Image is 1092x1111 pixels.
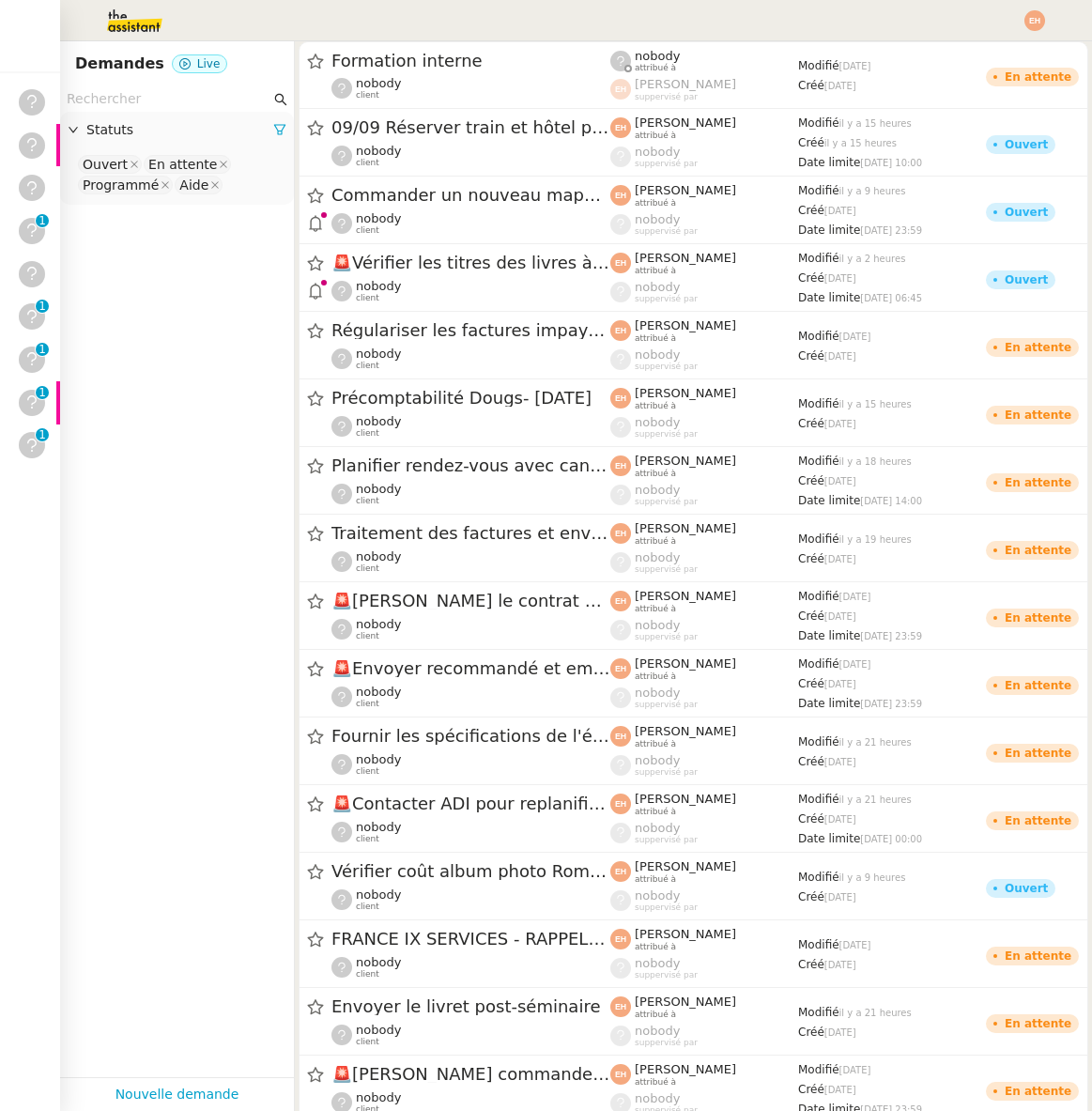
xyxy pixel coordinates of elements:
[356,969,379,980] span: client
[175,176,223,194] nz-select-item: Aide
[356,685,401,699] span: nobody
[610,726,631,747] img: svg
[610,415,798,440] app-user-label: suppervisé par
[67,88,270,110] input: Rechercher
[798,156,860,169] span: Date limite
[610,79,631,100] img: svg
[635,183,736,197] span: [PERSON_NAME]
[798,532,839,546] span: Modifié
[798,590,839,603] span: Modifié
[824,476,856,486] span: [DATE]
[610,455,631,476] img: svg
[610,521,798,546] app-user-label: attribué à
[610,388,631,409] img: svg
[1005,274,1048,285] div: Ouvert
[860,293,922,303] span: [DATE] 06:45
[144,155,231,174] nz-select-item: En attente
[1005,545,1071,556] div: En attente
[798,116,839,130] span: Modifié
[635,1010,676,1020] span: attribué à
[635,497,698,507] span: suppervisé par
[331,955,610,980] app-user-detailed-label: client
[635,333,676,344] span: attribué à
[839,456,912,467] span: il y a 18 heures
[1005,883,1048,894] div: Ouvert
[356,699,379,709] span: client
[635,429,698,440] span: suppervisé par
[356,563,379,574] span: client
[331,76,610,100] app-user-detailed-label: client
[798,204,824,217] span: Créé
[331,53,610,69] span: Formation interne
[331,660,610,677] span: Envoyer recommandé et email à [PERSON_NAME]
[331,593,610,610] span: [PERSON_NAME] le contrat à [PERSON_NAME]
[839,118,912,129] span: il y a 15 heures
[610,686,798,710] app-user-label: suppervisé par
[824,611,856,622] span: [DATE]
[356,428,379,439] span: client
[635,589,736,603] span: [PERSON_NAME]
[331,347,610,371] app-user-detailed-label: client
[798,657,839,671] span: Modifié
[356,76,401,90] span: nobody
[331,1066,610,1083] span: [PERSON_NAME] commandes projet Impactes
[610,212,798,237] app-user-label: suppervisé par
[38,428,46,445] p: 1
[635,970,698,980] span: suppervisé par
[36,386,49,399] nz-badge-sup: 1
[798,610,824,623] span: Créé
[610,117,631,138] img: svg
[1005,748,1071,759] div: En attente
[798,938,839,951] span: Modifié
[798,349,824,363] span: Créé
[610,927,798,951] app-user-label: attribué à
[356,820,401,834] span: nobody
[860,631,922,641] span: [DATE] 23:59
[356,887,401,902] span: nobody
[1005,409,1071,421] div: En attente
[839,186,906,196] span: il y a 9 heures
[331,119,610,136] span: 09/09 Réserver train et hôtel pour [GEOGRAPHIC_DATA]
[610,658,631,679] img: svg
[635,131,676,141] span: attribué à
[635,618,680,632] span: nobody
[115,1084,239,1105] a: Nouvelle demande
[635,280,680,294] span: nobody
[331,931,610,948] span: FRANCE IX SERVICES - RAPPEL 2 FACTURE INVFIX9213
[635,1062,736,1076] span: [PERSON_NAME]
[635,656,736,671] span: [PERSON_NAME]
[1005,71,1071,83] div: En attente
[635,632,698,642] span: suppervisé par
[635,469,676,479] span: attribué à
[38,386,46,403] p: 1
[824,1085,856,1095] span: [DATE]
[610,996,631,1017] img: svg
[36,428,49,441] nz-badge-sup: 1
[331,820,610,844] app-user-detailed-label: client
[356,549,401,563] span: nobody
[824,273,856,284] span: [DATE]
[610,318,798,343] app-user-label: attribué à
[610,550,798,575] app-user-label: suppervisé par
[860,225,922,236] span: [DATE] 23:59
[635,671,676,682] span: attribué à
[1005,477,1071,488] div: En attente
[839,737,912,748] span: il y a 21 heures
[610,753,798,778] app-user-label: suppervisé par
[824,757,856,767] span: [DATE]
[798,958,824,971] span: Créé
[610,1064,631,1085] img: svg
[635,483,680,497] span: nobody
[635,686,680,700] span: nobody
[635,401,676,411] span: attribué à
[331,322,610,339] span: Régulariser les factures impayées
[635,700,698,710] span: suppervisé par
[798,417,824,430] span: Créé
[610,145,798,169] app-user-label: suppervisé par
[331,279,610,303] app-user-detailed-label: client
[635,724,736,738] span: [PERSON_NAME]
[331,591,352,610] span: 🚨
[824,138,897,148] span: il y a 15 heures
[610,320,631,341] img: svg
[839,61,871,71] span: [DATE]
